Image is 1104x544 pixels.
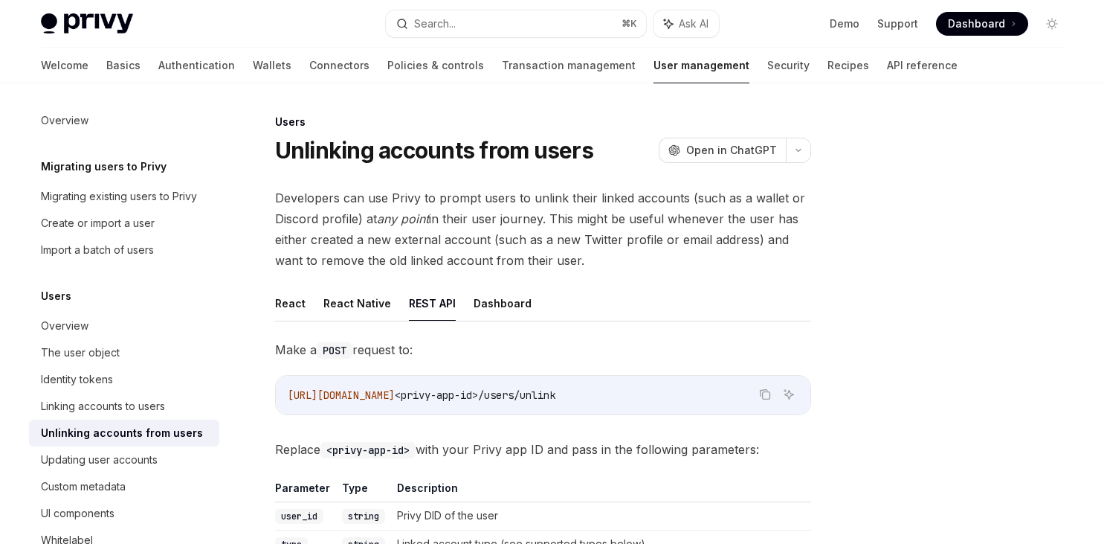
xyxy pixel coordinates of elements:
a: Overview [29,107,219,134]
th: Type [336,481,391,502]
a: Import a batch of users [29,237,219,263]
a: Transaction management [502,48,636,83]
a: Custom metadata [29,473,219,500]
button: Open in ChatGPT [659,138,786,163]
a: Policies & controls [387,48,484,83]
span: ⌘ K [622,18,637,30]
th: Parameter [275,481,336,502]
img: light logo [41,13,133,34]
button: Copy the contents from the code block [755,385,775,404]
button: Dashboard [474,286,532,321]
div: Updating user accounts [41,451,158,469]
div: Identity tokens [41,371,113,388]
span: Ask AI [679,16,708,31]
a: Dashboard [936,12,1028,36]
span: Replace with your Privy app ID and pass in the following parameters: [275,439,811,460]
td: Privy DID of the user [391,502,811,531]
button: Search...⌘K [386,10,646,37]
a: Migrating existing users to Privy [29,183,219,210]
button: Ask AI [653,10,719,37]
div: Create or import a user [41,214,155,232]
a: User management [653,48,749,83]
a: UI components [29,500,219,527]
a: Recipes [827,48,869,83]
span: Developers can use Privy to prompt users to unlink their linked accounts (such as a wallet or Dis... [275,188,811,271]
div: UI components [41,505,114,522]
a: Updating user accounts [29,447,219,473]
a: Security [767,48,810,83]
h5: Migrating users to Privy [41,158,167,176]
code: string [342,509,385,524]
div: Overview [41,112,88,129]
code: <privy-app-id> [320,442,416,458]
a: Demo [830,16,859,31]
a: Linking accounts to users [29,393,219,420]
div: Import a batch of users [41,241,154,259]
div: Overview [41,317,88,335]
div: Linking accounts to users [41,397,165,415]
h1: Unlinking accounts from users [275,137,593,164]
a: Identity tokens [29,366,219,393]
span: [URL][DOMAIN_NAME] [288,388,395,402]
th: Description [391,481,811,502]
span: Make a request to: [275,339,811,360]
div: Unlinking accounts from users [41,424,203,442]
div: Users [275,115,811,129]
a: Support [877,16,918,31]
h5: Users [41,287,71,305]
button: Toggle dark mode [1040,12,1064,36]
div: Migrating existing users to Privy [41,188,197,205]
div: The user object [41,344,120,362]
code: POST [317,342,352,359]
a: Authentication [158,48,235,83]
button: React [275,286,306,321]
a: Basics [106,48,141,83]
code: user_id [275,509,323,524]
a: Unlinking accounts from users [29,420,219,447]
span: Dashboard [948,16,1005,31]
button: React Native [323,286,391,321]
a: API reference [887,48,958,83]
a: Wallets [253,48,291,83]
div: Search... [414,15,456,33]
button: Ask AI [779,385,798,404]
a: Overview [29,313,219,339]
span: <privy-app-id>/users/unlink [395,388,555,402]
a: Welcome [41,48,88,83]
a: Connectors [309,48,369,83]
a: Create or import a user [29,210,219,237]
button: REST API [409,286,456,321]
em: any point [377,211,429,226]
div: Custom metadata [41,478,126,496]
a: The user object [29,339,219,366]
span: Open in ChatGPT [686,143,777,158]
